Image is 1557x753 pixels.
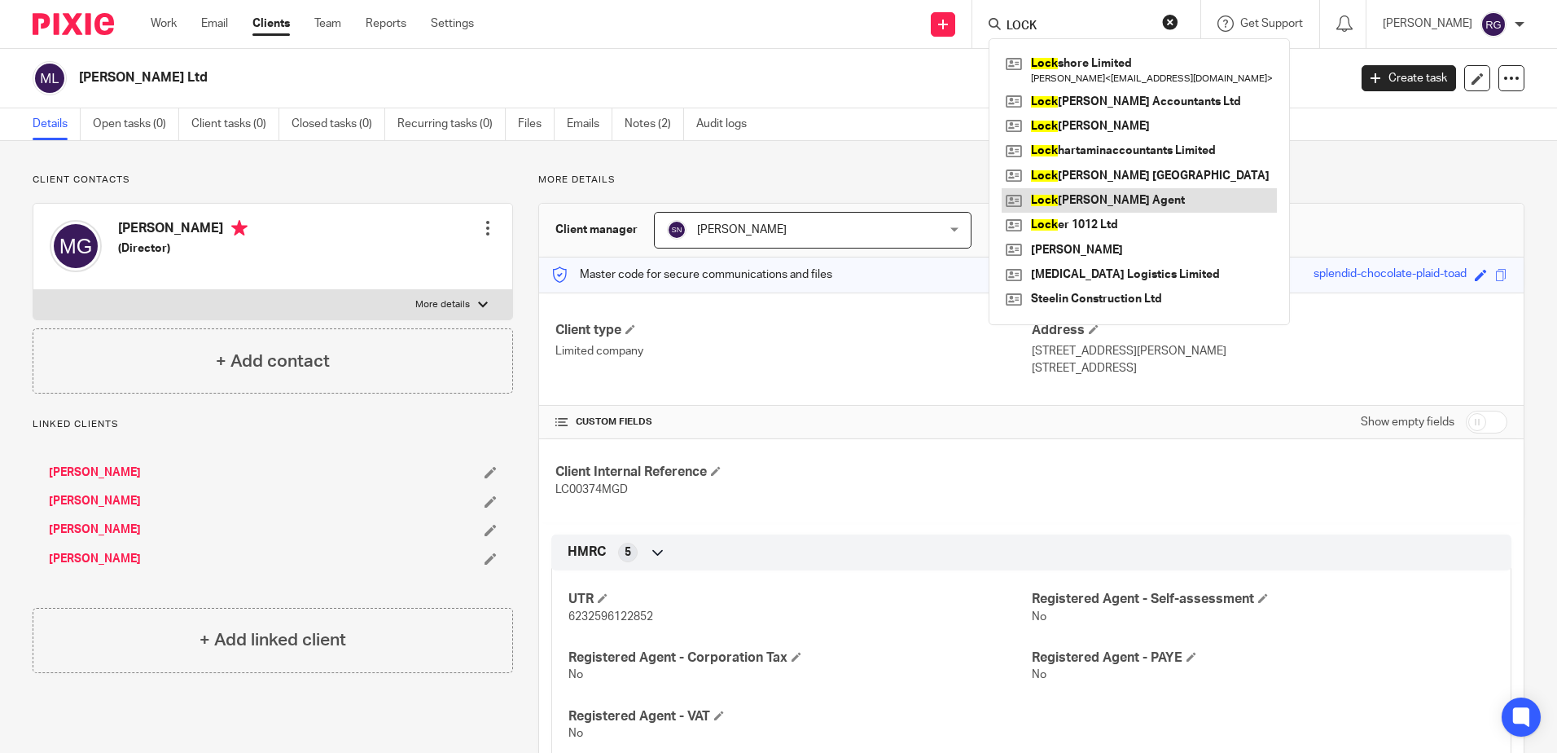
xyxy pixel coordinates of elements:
h5: (Director) [118,240,248,257]
h4: Address [1032,322,1507,339]
a: Client tasks (0) [191,108,279,140]
a: Clients [252,15,290,32]
h4: + Add contact [216,349,330,374]
h4: Registered Agent - PAYE [1032,650,1494,667]
button: Clear [1162,14,1178,30]
a: Recurring tasks (0) [397,108,506,140]
span: 6232596122852 [568,611,653,623]
p: [PERSON_NAME] [1383,15,1472,32]
span: No [1032,669,1046,680]
label: Show empty fields [1361,414,1454,430]
a: Files [518,108,555,140]
a: Reports [366,15,406,32]
input: Search [1005,20,1151,34]
img: svg%3E [33,61,67,95]
p: Limited company [555,343,1031,359]
span: No [568,669,583,680]
a: Details [33,108,81,140]
span: [PERSON_NAME] [697,224,787,236]
h4: Client type [555,322,1031,339]
a: [PERSON_NAME] [49,493,141,509]
h4: Client Internal Reference [555,464,1031,481]
span: No [1032,611,1046,623]
a: Closed tasks (0) [292,108,385,140]
span: LC00374MGD [555,484,628,495]
a: Settings [431,15,474,32]
h4: [PERSON_NAME] [118,220,248,240]
a: [PERSON_NAME] [49,465,141,481]
h2: [PERSON_NAME] Ltd [79,69,1086,86]
span: Get Support [1240,18,1303,29]
p: [STREET_ADDRESS] [1032,360,1507,376]
a: [PERSON_NAME] [49,522,141,538]
a: Create task [1362,65,1456,91]
h4: + Add linked client [200,627,346,653]
h4: Registered Agent - Self-assessment [1032,591,1494,608]
img: Pixie [33,13,114,35]
h3: Client manager [555,222,638,238]
a: Emails [567,108,612,140]
a: Open tasks (0) [93,108,179,140]
img: svg%3E [1480,11,1507,37]
img: svg%3E [50,220,102,272]
h4: UTR [568,591,1031,608]
h4: CUSTOM FIELDS [555,416,1031,429]
span: HMRC [568,544,606,561]
p: More details [538,174,1524,187]
a: Email [201,15,228,32]
p: Client contacts [33,174,513,187]
a: Notes (2) [625,108,684,140]
a: [PERSON_NAME] [49,551,141,567]
a: Team [314,15,341,32]
img: svg%3E [667,220,686,240]
p: [STREET_ADDRESS][PERSON_NAME] [1032,343,1507,359]
span: No [568,728,583,739]
span: 5 [625,544,631,561]
i: Primary [231,220,248,236]
p: More details [415,298,470,311]
div: splendid-chocolate-plaid-toad [1314,266,1467,284]
p: Linked clients [33,418,513,431]
a: Audit logs [696,108,759,140]
h4: Registered Agent - Corporation Tax [568,650,1031,667]
h4: Registered Agent - VAT [568,708,1031,725]
p: Master code for secure communications and files [551,266,832,283]
a: Work [151,15,177,32]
